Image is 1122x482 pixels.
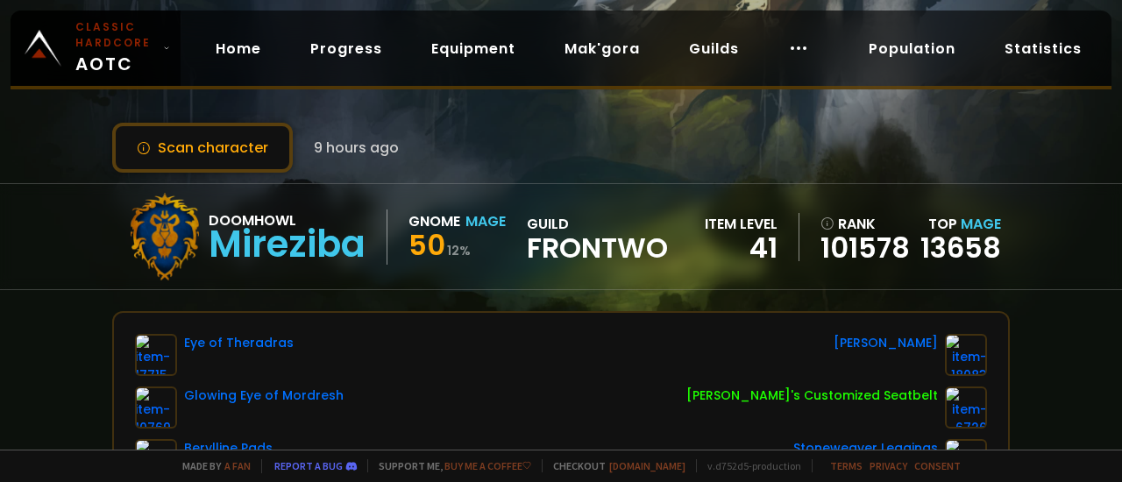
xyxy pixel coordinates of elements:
a: Terms [830,459,863,472]
span: Support me, [367,459,531,472]
button: Scan character [112,123,293,173]
a: a fan [224,459,251,472]
a: Home [202,31,275,67]
a: Buy me a coffee [444,459,531,472]
a: Privacy [870,459,907,472]
span: Mage [961,214,1001,234]
div: Top [920,213,1001,235]
span: Made by [172,459,251,472]
a: 101578 [820,235,910,261]
a: Equipment [417,31,529,67]
div: rank [820,213,910,235]
img: item-17715 [135,334,177,376]
span: 50 [408,225,445,265]
img: item-18083 [945,334,987,376]
div: Mage [465,210,506,232]
div: Glowing Eye of Mordresh [184,386,344,405]
div: 41 [705,235,778,261]
div: Doomhowl [209,209,366,231]
div: Berylline Pads [184,439,273,457]
small: Classic Hardcore [75,19,156,51]
a: Mak'gora [550,31,654,67]
div: Eye of Theradras [184,334,294,352]
small: 12 % [447,242,471,259]
div: [PERSON_NAME] [834,334,938,352]
span: v. d752d5 - production [696,459,801,472]
span: AOTC [75,19,156,77]
div: item level [705,213,778,235]
span: 9 hours ago [314,137,399,159]
a: 13658 [920,228,1001,267]
div: Stoneweaver Leggings [793,439,938,457]
a: Guilds [675,31,753,67]
span: Checkout [542,459,685,472]
div: [PERSON_NAME]'s Customized Seatbelt [686,386,938,405]
a: Classic HardcoreAOTC [11,11,181,86]
a: [DOMAIN_NAME] [609,459,685,472]
div: guild [527,213,668,261]
a: Population [855,31,969,67]
span: Frontwo [527,235,668,261]
a: Report a bug [274,459,343,472]
div: Gnome [408,210,460,232]
img: item-10769 [135,386,177,429]
div: Mireziba [209,231,366,258]
img: item-6726 [945,386,987,429]
a: Consent [914,459,961,472]
a: Statistics [991,31,1096,67]
a: Progress [296,31,396,67]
